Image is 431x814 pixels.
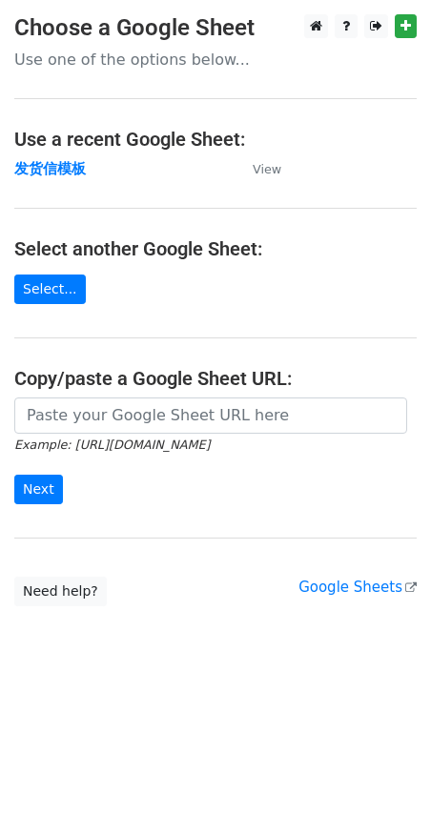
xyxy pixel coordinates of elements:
[14,577,107,606] a: Need help?
[14,14,417,42] h3: Choose a Google Sheet
[14,438,210,452] small: Example: [URL][DOMAIN_NAME]
[14,237,417,260] h4: Select another Google Sheet:
[253,162,281,176] small: View
[14,128,417,151] h4: Use a recent Google Sheet:
[14,160,86,177] a: 发货信模板
[298,579,417,596] a: Google Sheets
[14,397,407,434] input: Paste your Google Sheet URL here
[14,50,417,70] p: Use one of the options below...
[14,475,63,504] input: Next
[14,275,86,304] a: Select...
[234,160,281,177] a: View
[14,367,417,390] h4: Copy/paste a Google Sheet URL:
